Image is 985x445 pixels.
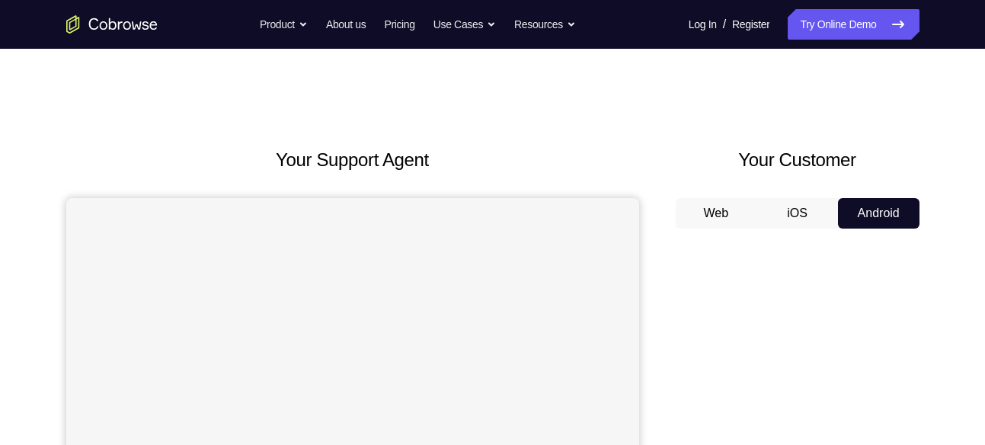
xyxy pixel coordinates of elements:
a: Register [732,9,769,40]
a: Log In [689,9,717,40]
a: About us [326,9,366,40]
button: iOS [756,198,838,229]
a: Try Online Demo [788,9,919,40]
span: / [723,15,726,34]
button: Product [260,9,308,40]
button: Android [838,198,919,229]
button: Resources [514,9,576,40]
button: Web [676,198,757,229]
h2: Your Customer [676,146,919,174]
a: Go to the home page [66,15,158,34]
a: Pricing [384,9,414,40]
button: Use Cases [433,9,496,40]
h2: Your Support Agent [66,146,639,174]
